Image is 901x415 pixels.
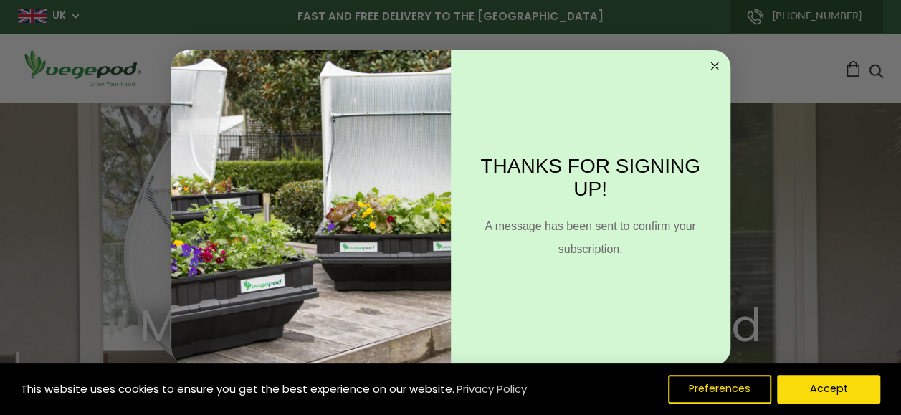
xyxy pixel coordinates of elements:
button: Close dialog [706,57,723,75]
button: Preferences [668,375,771,404]
span: This website uses cookies to ensure you get the best experience on our website. [21,381,454,396]
a: Privacy Policy (opens in a new tab) [454,376,529,402]
span: A message has been sent to confirm your subscription. [485,220,695,255]
button: Accept [777,375,880,404]
img: d2757983-e1a7-4cc7-a1bb-b99d7a4c3409.jpeg [171,50,451,366]
span: THANKS FOR SIGNING UP! [480,155,700,200]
